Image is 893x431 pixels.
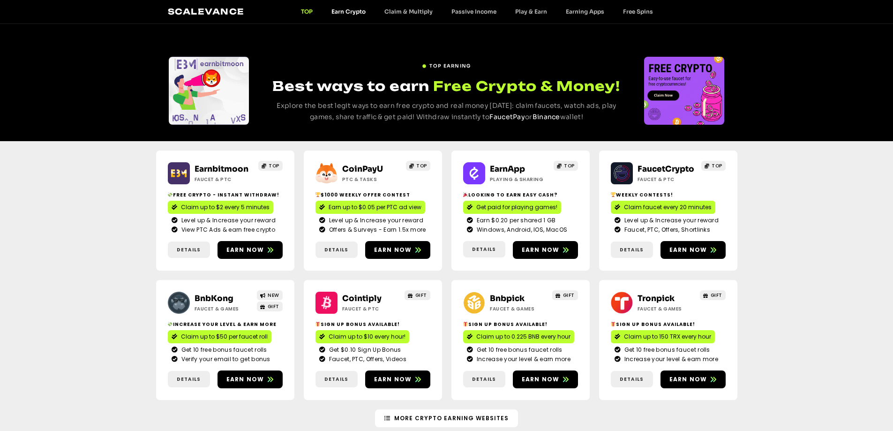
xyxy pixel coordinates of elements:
[292,8,322,15] a: TOP
[329,203,421,212] span: Earn up to $0.05 per PTC ad view
[405,290,430,300] a: GIFT
[226,246,264,254] span: Earn now
[700,290,726,300] a: GIFT
[177,246,201,253] span: Details
[195,305,253,312] h2: Faucet & Games
[195,164,248,174] a: Earnbitmoon
[179,226,275,234] span: View PTC Ads & earn free crypto
[711,292,722,299] span: GIFT
[490,294,525,303] a: Bnbpick
[179,355,270,363] span: Verify your email to get bonus
[463,371,505,387] a: Details
[614,8,662,15] a: Free Spins
[322,8,375,15] a: Earn Crypto
[342,294,382,303] a: Cointiply
[463,321,578,328] h2: Sign Up Bonus Available!
[474,355,570,363] span: Increase your level & earn more
[474,346,563,354] span: Get 10 free bonus faucet rolls
[564,162,575,169] span: TOP
[506,8,556,15] a: Play & Earn
[463,201,561,214] a: Get paid for playing games!
[622,216,719,225] span: Level up & Increase your reward
[168,201,273,214] a: Claim up to $2 every 5 minutes
[272,78,429,94] span: Best ways to earn
[554,161,578,171] a: TOP
[513,241,578,259] a: Earn now
[463,241,505,257] a: Details
[315,201,425,214] a: Earn up to $0.05 per PTC ad view
[342,305,401,312] h2: Faucet & PTC
[611,192,615,197] img: 🏆
[394,414,509,423] span: More Crypto Earning Websites
[611,242,653,258] a: Details
[611,371,653,387] a: Details
[324,376,348,383] span: Details
[563,292,575,299] span: GIFT
[342,176,401,183] h2: ptc & Tasks
[268,292,279,299] span: NEW
[620,376,644,383] span: Details
[406,161,430,171] a: TOP
[374,375,412,384] span: Earn now
[476,333,570,341] span: Claim up to 0.225 BNB every hour
[168,191,283,198] h2: Free crypto - Instant withdraw!
[474,216,556,225] span: Earn $0.20 per shared 1 GB
[489,113,525,121] a: FaucetPay
[611,321,726,328] h2: Sign Up Bonus Available!
[669,375,707,384] span: Earn now
[315,192,320,197] img: 🏆
[315,242,358,258] a: Details
[269,162,279,169] span: TOP
[365,241,430,259] a: Earn now
[622,346,710,354] span: Get 10 free bonus faucet rolls
[513,371,578,388] a: Earn now
[179,216,276,225] span: Level up & Increase your reward
[168,192,173,197] img: 💸
[181,203,270,212] span: Claim up to $2 every 5 minutes
[463,192,468,197] img: 🎉
[181,333,268,341] span: Claim up to $50 per faucet roll
[638,164,694,174] a: FaucetCrypto
[669,246,707,254] span: Earn now
[327,226,426,234] span: Offers & Surveys - Earn 1.5x more
[257,290,283,300] a: NEW
[463,330,574,343] a: Claim up to 0.225 BNB every hour
[552,290,578,300] a: GIFT
[268,303,279,310] span: GIFT
[490,176,548,183] h2: Playing & Sharing
[226,375,264,384] span: Earn now
[258,161,283,171] a: TOP
[168,242,210,258] a: Details
[490,305,548,312] h2: Faucet & Games
[463,191,578,198] h2: Looking to Earn Easy Cash?
[315,330,409,343] a: Claim up to $10 every hour!
[375,409,518,427] a: More Crypto Earning Websites
[179,346,267,354] span: Get 10 free bonus faucet rolls
[168,330,271,343] a: Claim up to $50 per faucet roll
[315,191,430,198] h2: $1000 Weekly Offer contest
[522,246,560,254] span: Earn now
[375,8,442,15] a: Claim & Multiply
[638,305,696,312] h2: Faucet & Games
[177,376,201,383] span: Details
[638,294,675,303] a: Tronpick
[324,246,348,253] span: Details
[620,246,644,253] span: Details
[374,246,412,254] span: Earn now
[611,330,715,343] a: Claim up to 150 TRX every hour
[218,371,283,388] a: Earn now
[638,176,696,183] h2: Faucet & PTC
[622,355,718,363] span: Increase your level & earn more
[329,333,405,341] span: Claim up to $10 every hour!
[327,355,406,363] span: Faucet, PTC, Offers, Videos
[611,201,715,214] a: Claim faucet every 20 minutes
[168,321,283,328] h2: Increase your level & earn more
[556,8,614,15] a: Earning Apps
[327,216,423,225] span: Level up & Increase your reward
[712,162,722,169] span: TOP
[644,57,724,125] div: Slides
[660,241,726,259] a: Earn now
[474,226,567,234] span: Windows, Android, IOS, MacOS
[292,8,662,15] nav: Menu
[442,8,506,15] a: Passive Income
